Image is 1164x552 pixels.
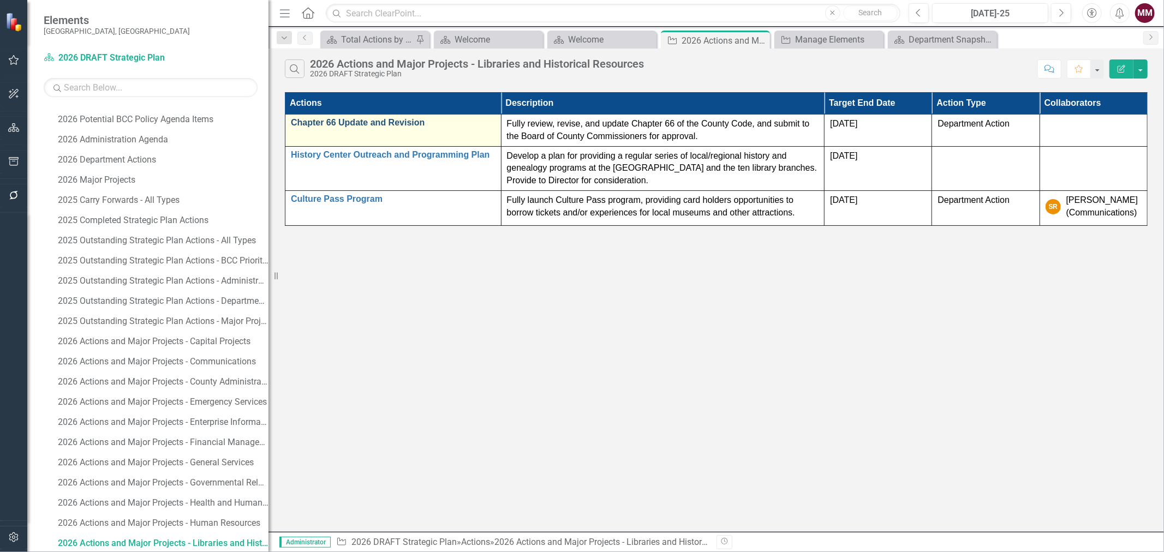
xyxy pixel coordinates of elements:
[825,191,932,226] td: Double-Click to Edit
[310,70,644,78] div: 2026 DRAFT Strategic Plan
[825,114,932,146] td: Double-Click to Edit
[55,232,268,249] a: 2025 Outstanding Strategic Plan Actions - All Types
[58,377,268,387] div: 2026 Actions and Major Projects - County Administration
[58,135,268,145] div: 2026 Administration Agenda
[58,175,268,185] div: 2026 Major Projects
[55,333,268,350] a: 2026 Actions and Major Projects - Capital Projects
[507,118,819,143] p: Fully review, revise, and update Chapter 66 of the County Code, and submit to the Board of County...
[58,337,268,346] div: 2026 Actions and Major Projects - Capital Projects
[55,494,268,512] a: 2026 Actions and Major Projects - Health and Human Services
[323,33,413,46] a: Total Actions by Type
[55,313,268,330] a: 2025 Outstanding Strategic Plan Actions - Major Projects
[285,114,502,146] td: Double-Click to Edit Right Click for Context Menu
[55,393,268,411] a: 2026 Actions and Major Projects - Emergency Services
[1040,146,1147,191] td: Double-Click to Edit
[55,535,268,552] a: 2026 Actions and Major Projects - Libraries and Historical Resources
[291,118,496,128] a: Chapter 66 Update and Revision
[58,256,268,266] div: 2025 Outstanding Strategic Plan Actions - BCC Priorities
[341,33,413,46] div: Total Actions by Type
[58,357,268,367] div: 2026 Actions and Major Projects - Communications
[55,353,268,370] a: 2026 Actions and Major Projects - Communications
[55,454,268,471] a: 2026 Actions and Major Projects - General Services
[938,195,1010,205] span: Department Action
[5,13,25,32] img: ClearPoint Strategy
[44,52,180,64] a: 2026 DRAFT Strategic Plan
[507,194,819,219] p: Fully launch Culture Pass program, providing card holders opportunities to borrow tickets and/or ...
[682,34,767,47] div: 2026 Actions and Major Projects - Libraries and Historical Resources
[58,518,268,528] div: 2026 Actions and Major Projects - Human Resources
[932,146,1040,191] td: Double-Click to Edit
[291,194,496,204] a: Culture Pass Program
[501,114,825,146] td: Double-Click to Edit
[55,191,268,209] a: 2025 Carry Forwards - All Types
[58,437,268,447] div: 2026 Actions and Major Projects - Financial Management
[351,537,457,547] a: 2026 DRAFT Strategic Plan
[58,195,268,205] div: 2025 Carry Forwards - All Types
[279,537,331,548] span: Administrator
[58,417,268,427] div: 2026 Actions and Major Projects - Enterprise Information Technology
[825,146,932,191] td: Double-Click to Edit
[795,33,881,46] div: Manage Elements
[843,5,898,21] button: Search
[55,373,268,391] a: 2026 Actions and Major Projects - County Administration
[326,4,900,23] input: Search ClearPoint...
[58,397,268,407] div: 2026 Actions and Major Projects - Emergency Services
[461,537,490,547] a: Actions
[455,33,540,46] div: Welcome
[830,151,857,160] span: [DATE]
[55,212,268,229] a: 2025 Completed Strategic Plan Actions
[310,58,644,70] div: 2026 Actions and Major Projects - Libraries and Historical Resources
[285,146,502,191] td: Double-Click to Edit Right Click for Context Menu
[550,33,654,46] a: Welcome
[55,252,268,269] a: 2025 Outstanding Strategic Plan Actions - BCC Priorities
[1046,199,1061,214] div: SR
[932,114,1040,146] td: Double-Click to Edit
[1135,3,1155,23] button: MM
[55,272,268,290] a: 2025 Outstanding Strategic Plan Actions - Administration Agenda
[55,151,268,169] a: 2026 Department Actions
[55,434,268,451] a: 2026 Actions and Major Projects - Financial Management
[1040,114,1147,146] td: Double-Click to Edit
[891,33,994,46] a: Department Snapshot
[494,537,757,547] div: 2026 Actions and Major Projects - Libraries and Historical Resources
[55,131,268,148] a: 2026 Administration Agenda
[58,296,268,306] div: 2025 Outstanding Strategic Plan Actions - Department Actions
[909,33,994,46] div: Department Snapshot
[568,33,654,46] div: Welcome
[437,33,540,46] a: Welcome
[55,111,268,128] a: 2026 Potential BCC Policy Agenda Items
[938,119,1010,128] span: Department Action
[44,78,258,97] input: Search Below...
[830,195,857,205] span: [DATE]
[55,292,268,310] a: 2025 Outstanding Strategic Plan Actions - Department Actions
[58,155,268,165] div: 2026 Department Actions
[932,191,1040,226] td: Double-Click to Edit
[291,150,496,160] a: History Center Outreach and Programming Plan
[55,171,268,189] a: 2026 Major Projects
[932,3,1048,23] button: [DATE]-25
[55,514,268,532] a: 2026 Actions and Major Projects - Human Resources
[285,191,502,226] td: Double-Click to Edit Right Click for Context Menu
[777,33,881,46] a: Manage Elements
[58,498,268,508] div: 2026 Actions and Major Projects - Health and Human Services
[55,413,268,431] a: 2026 Actions and Major Projects - Enterprise Information Technology
[507,150,819,188] p: Develop a plan for providing a regular series of local/regional history and genealogy programs at...
[58,115,268,124] div: 2026 Potential BCC Policy Agenda Items
[58,478,268,488] div: 2026 Actions and Major Projects - Governmental Relations
[58,236,268,245] div: 2025 Outstanding Strategic Plan Actions - All Types
[1040,191,1147,226] td: Double-Click to Edit
[58,458,268,467] div: 2026 Actions and Major Projects - General Services
[1066,194,1142,219] div: [PERSON_NAME] (Communications)
[858,8,882,17] span: Search
[58,215,268,225] div: 2025 Completed Strategic Plan Actions
[336,536,708,549] div: » »
[58,538,268,548] div: 2026 Actions and Major Projects - Libraries and Historical Resources
[501,191,825,226] td: Double-Click to Edit
[936,7,1044,20] div: [DATE]-25
[44,27,190,35] small: [GEOGRAPHIC_DATA], [GEOGRAPHIC_DATA]
[501,146,825,191] td: Double-Click to Edit
[58,276,268,286] div: 2025 Outstanding Strategic Plan Actions - Administration Agenda
[55,474,268,491] a: 2026 Actions and Major Projects - Governmental Relations
[830,119,857,128] span: [DATE]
